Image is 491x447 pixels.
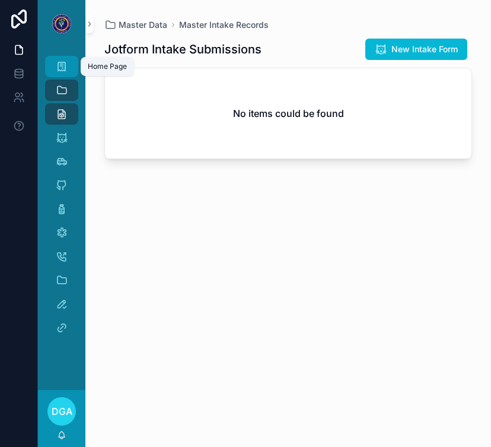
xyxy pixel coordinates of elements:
[38,47,85,354] div: scrollable content
[52,404,72,419] span: DGA
[119,19,167,31] span: Master Data
[391,43,458,55] span: New Intake Form
[104,19,167,31] a: Master Data
[233,106,344,121] h2: No items could be found
[88,62,127,71] div: Home Page
[52,14,71,33] img: App logo
[104,41,262,58] h1: Jotform Intake Submissions
[365,39,467,60] button: New Intake Form
[179,19,269,31] a: Master Intake Records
